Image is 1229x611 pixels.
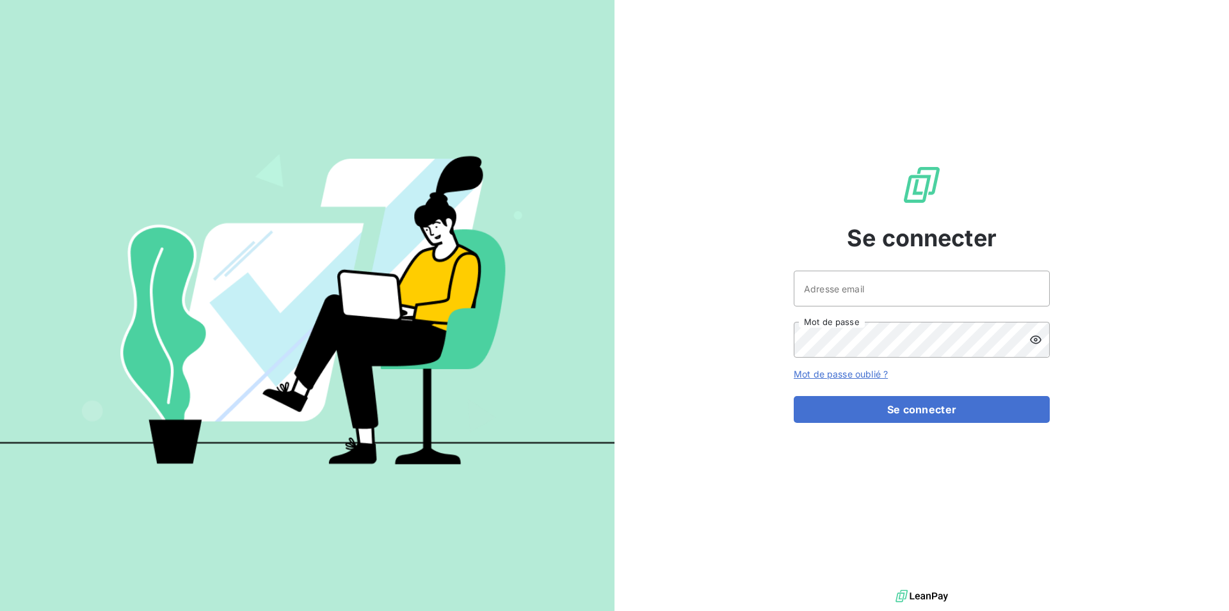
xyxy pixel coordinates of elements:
[847,221,997,255] span: Se connecter
[901,164,942,205] img: Logo LeanPay
[794,369,888,379] a: Mot de passe oublié ?
[794,396,1050,423] button: Se connecter
[794,271,1050,306] input: placeholder
[896,587,948,606] img: logo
